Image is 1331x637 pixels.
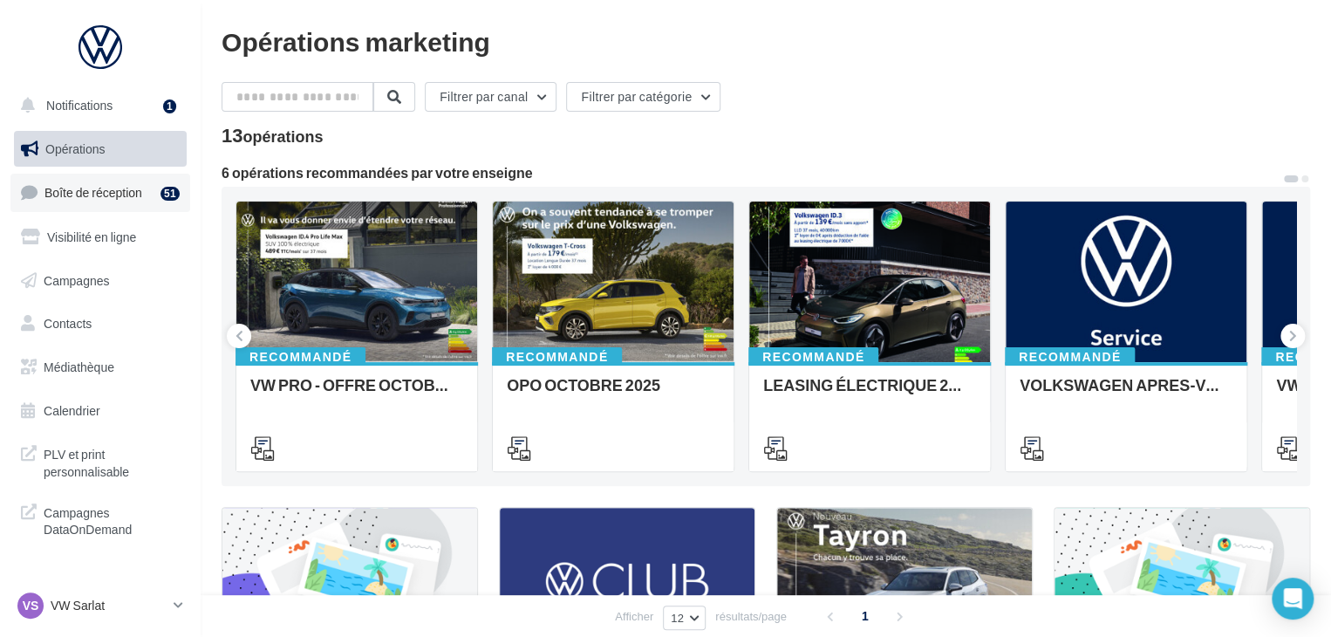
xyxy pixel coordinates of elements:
span: PLV et print personnalisable [44,442,180,480]
div: 51 [160,187,180,201]
button: Filtrer par catégorie [566,82,720,112]
a: Visibilité en ligne [10,219,190,256]
div: opérations [242,128,323,144]
div: VOLKSWAGEN APRES-VENTE [1020,376,1232,411]
a: Opérations [10,131,190,168]
div: 1 [163,99,176,113]
button: 12 [663,606,706,630]
span: Visibilité en ligne [47,229,136,244]
span: Campagnes [44,272,110,287]
button: Notifications 1 [10,87,183,124]
div: LEASING ÉLECTRIQUE 2025 [763,376,976,411]
button: Filtrer par canal [425,82,556,112]
div: Recommandé [748,347,878,366]
a: Calendrier [10,393,190,429]
span: Afficher [615,608,653,625]
a: PLV et print personnalisable [10,435,190,487]
span: Notifications [46,98,113,113]
div: Opérations marketing [222,28,1310,54]
span: VS [23,597,39,614]
a: Campagnes [10,263,190,299]
a: VS VW Sarlat [14,589,187,622]
span: Boîte de réception [44,185,142,200]
div: Recommandé [492,347,622,366]
a: Médiathèque [10,349,190,386]
p: VW Sarlat [51,597,167,614]
a: Boîte de réception51 [10,174,190,211]
a: Contacts [10,305,190,342]
span: Contacts [44,316,92,331]
a: Campagnes DataOnDemand [10,494,190,545]
span: Opérations [45,141,105,156]
div: Recommandé [235,347,365,366]
div: OPO OCTOBRE 2025 [507,376,720,411]
div: 13 [222,126,324,145]
span: 12 [671,611,684,625]
span: Médiathèque [44,360,114,374]
span: 1 [851,602,879,630]
span: résultats/page [715,608,787,625]
div: Recommandé [1005,347,1135,366]
div: Open Intercom Messenger [1272,578,1314,620]
div: VW PRO - OFFRE OCTOBRE 25 [250,376,463,411]
span: Campagnes DataOnDemand [44,501,180,538]
span: Calendrier [44,403,100,418]
div: 6 opérations recommandées par votre enseigne [222,166,1282,180]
